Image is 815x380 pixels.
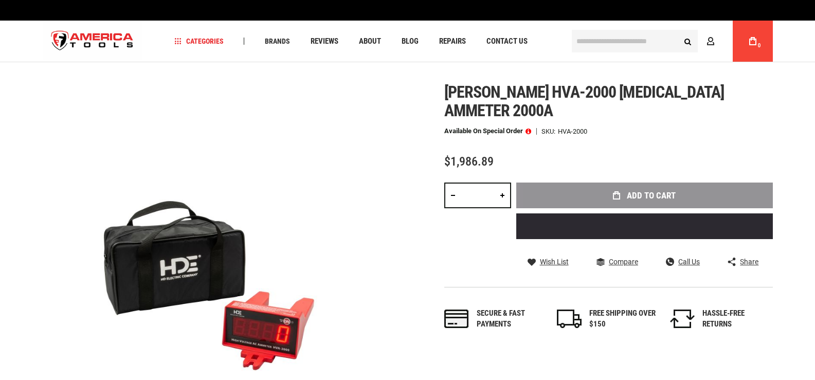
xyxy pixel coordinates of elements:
span: $1,986.89 [444,154,494,169]
a: Contact Us [482,34,532,48]
span: Categories [174,38,224,45]
a: 0 [743,21,763,62]
span: Blog [402,38,419,45]
img: payments [444,310,469,328]
div: FREE SHIPPING OVER $150 [589,308,656,330]
span: Call Us [678,258,700,265]
span: 0 [758,43,761,48]
button: Search [678,31,698,51]
span: Reviews [311,38,338,45]
a: Brands [260,34,295,48]
a: Compare [596,257,638,266]
span: Contact Us [486,38,528,45]
a: store logo [43,22,142,61]
img: shipping [557,310,582,328]
span: Brands [265,38,290,45]
div: HVA-2000 [558,128,587,135]
span: Share [740,258,758,265]
img: America Tools [43,22,142,61]
span: Compare [609,258,638,265]
a: About [354,34,386,48]
a: Call Us [666,257,700,266]
img: returns [670,310,695,328]
a: Reviews [306,34,343,48]
a: Blog [397,34,423,48]
span: About [359,38,381,45]
a: Repairs [434,34,470,48]
span: [PERSON_NAME] hva-2000 [MEDICAL_DATA] ammeter 2000a [444,82,724,120]
p: Available on Special Order [444,128,531,135]
a: Wish List [528,257,569,266]
span: Wish List [540,258,569,265]
div: HASSLE-FREE RETURNS [702,308,769,330]
span: Repairs [439,38,466,45]
strong: SKU [541,128,558,135]
a: Categories [170,34,228,48]
div: Secure & fast payments [477,308,544,330]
